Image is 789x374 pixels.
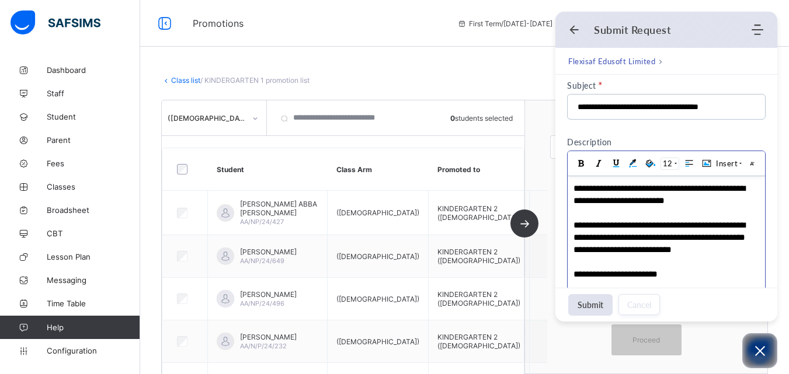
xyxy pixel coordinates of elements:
span: Insert image [699,156,714,171]
span: Classes [47,182,140,191]
span: Help [47,323,140,332]
span: Select the class level you wish to promote the select student to [537,112,756,130]
span: Lesson Plan [47,252,140,261]
span: Dashboard [47,65,140,75]
h1: Submit Request [594,23,671,36]
span: Proceed [632,335,660,344]
span: Promotions [193,18,440,29]
span: CBT [47,229,140,238]
th: Promoted to [429,148,530,191]
span: Subject [567,81,596,90]
span: Italic (Ctrl+I) [591,156,606,171]
span: [PERSON_NAME] [240,247,297,256]
span: 12 [661,158,679,170]
nav: breadcrumb [568,55,663,67]
img: safsims [11,11,100,35]
div: breadcrumb current pageFlexisaf Edusoft Limited [555,48,777,75]
button: Back [568,24,580,36]
button: Cancel [618,294,660,315]
span: session/term information [457,19,552,28]
span: AA/N/P/24/232 [240,342,287,350]
span: ([DEMOGRAPHIC_DATA]) [336,208,419,217]
span: Broadsheet [47,205,140,215]
span: Align [682,156,697,171]
span: Student [47,112,140,121]
span: ([DEMOGRAPHIC_DATA]) [336,252,419,261]
span: Description [567,137,612,147]
span: Fees [47,159,140,168]
button: Open asap [742,333,777,368]
span: students selected [450,114,513,123]
span: Messaging [47,275,140,285]
span: Background color [643,156,658,171]
span: Time Table [47,299,140,308]
span: KINDERGARTEN 2 ([DEMOGRAPHIC_DATA]) [437,247,520,265]
div: ([DEMOGRAPHIC_DATA]) [168,114,245,123]
span: KINDERGARTEN 2 ([DEMOGRAPHIC_DATA]) [437,333,520,350]
span: [PERSON_NAME] ABBA [PERSON_NAME] [240,200,318,217]
span: AA/NP/24/649 [240,257,284,265]
span: AA/NP/24/496 [240,299,284,307]
span: ([DEMOGRAPHIC_DATA]) [336,337,419,346]
span: [PERSON_NAME] [240,290,297,299]
th: Class Arm [328,148,429,191]
span: KINDERGARTEN 2 ([DEMOGRAPHIC_DATA]) [437,290,520,307]
span: AA/NP/24/427 [240,218,284,226]
button: Submit [568,294,613,316]
span: KINDERGARTEN 2 ([DEMOGRAPHIC_DATA]) [437,204,520,222]
span: Configuration [47,346,140,355]
div: Modules Menu [750,24,764,36]
span: Bold (Ctrl+B) [573,156,589,171]
span: Insert options [716,158,742,169]
span: / KINDERGARTEN 1 promotion list [200,76,310,85]
span: ([DEMOGRAPHIC_DATA]) [336,295,419,303]
span: Flexisaf Edusoft Limited [568,55,655,67]
span: [PERSON_NAME] [240,333,297,341]
a: Class list [171,76,200,85]
th: Student [208,148,328,191]
span: Plain text [747,160,757,167]
b: 0 [450,114,455,123]
span: Staff [47,89,140,98]
span: Parent [47,135,140,145]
